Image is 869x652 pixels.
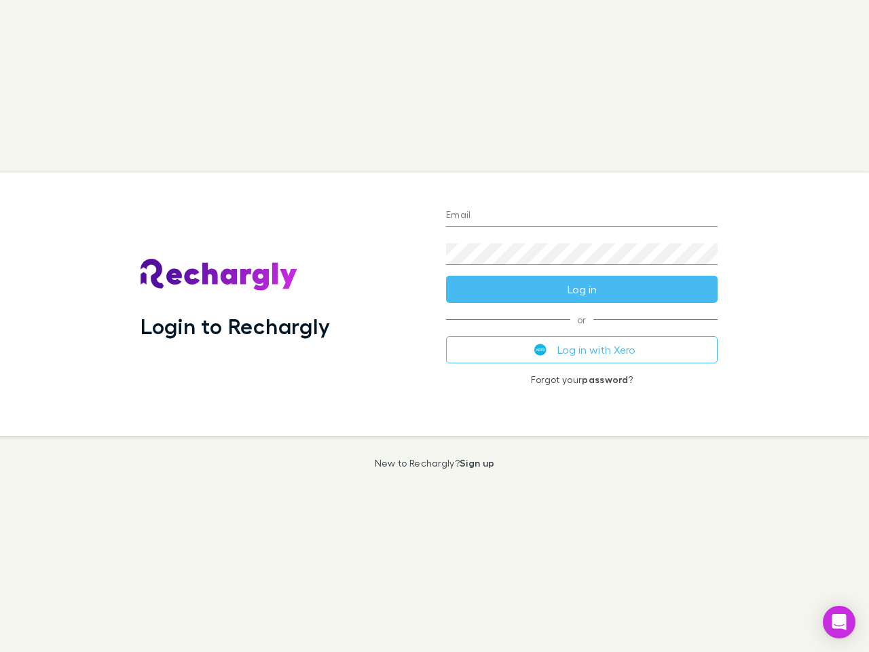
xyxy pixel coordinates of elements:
span: or [446,319,718,320]
a: Sign up [460,457,494,469]
div: Open Intercom Messenger [823,606,855,638]
h1: Login to Rechargly [141,313,330,339]
a: password [582,374,628,385]
p: Forgot your ? [446,374,718,385]
img: Rechargly's Logo [141,259,298,291]
img: Xero's logo [534,344,547,356]
p: New to Rechargly? [375,458,495,469]
button: Log in [446,276,718,303]
button: Log in with Xero [446,336,718,363]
